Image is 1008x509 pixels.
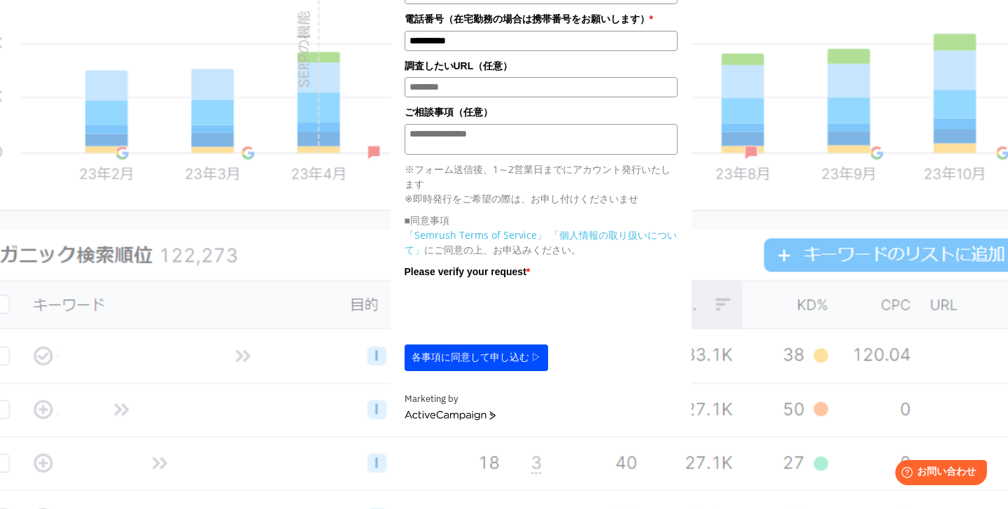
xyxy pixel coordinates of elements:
[405,228,678,257] p: にご同意の上、お申込みください。
[405,344,549,371] button: 各事項に同意して申し込む ▷
[405,228,547,242] a: 「Semrush Terms of Service」
[405,264,678,279] label: Please verify your request
[405,58,678,74] label: 調査したいURL（任意）
[405,392,678,407] div: Marketing by
[405,228,677,256] a: 「個人情報の取り扱いについて」
[405,213,678,228] p: ■同意事項
[405,162,678,206] p: ※フォーム送信後、1～2営業日までにアカウント発行いたします ※即時発行をご希望の際は、お申し付けくださいませ
[405,104,678,120] label: ご相談事項（任意）
[405,11,678,27] label: 電話番号（在宅勤務の場合は携帯番号をお願いします）
[405,283,617,337] iframe: reCAPTCHA
[883,454,993,494] iframe: Help widget launcher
